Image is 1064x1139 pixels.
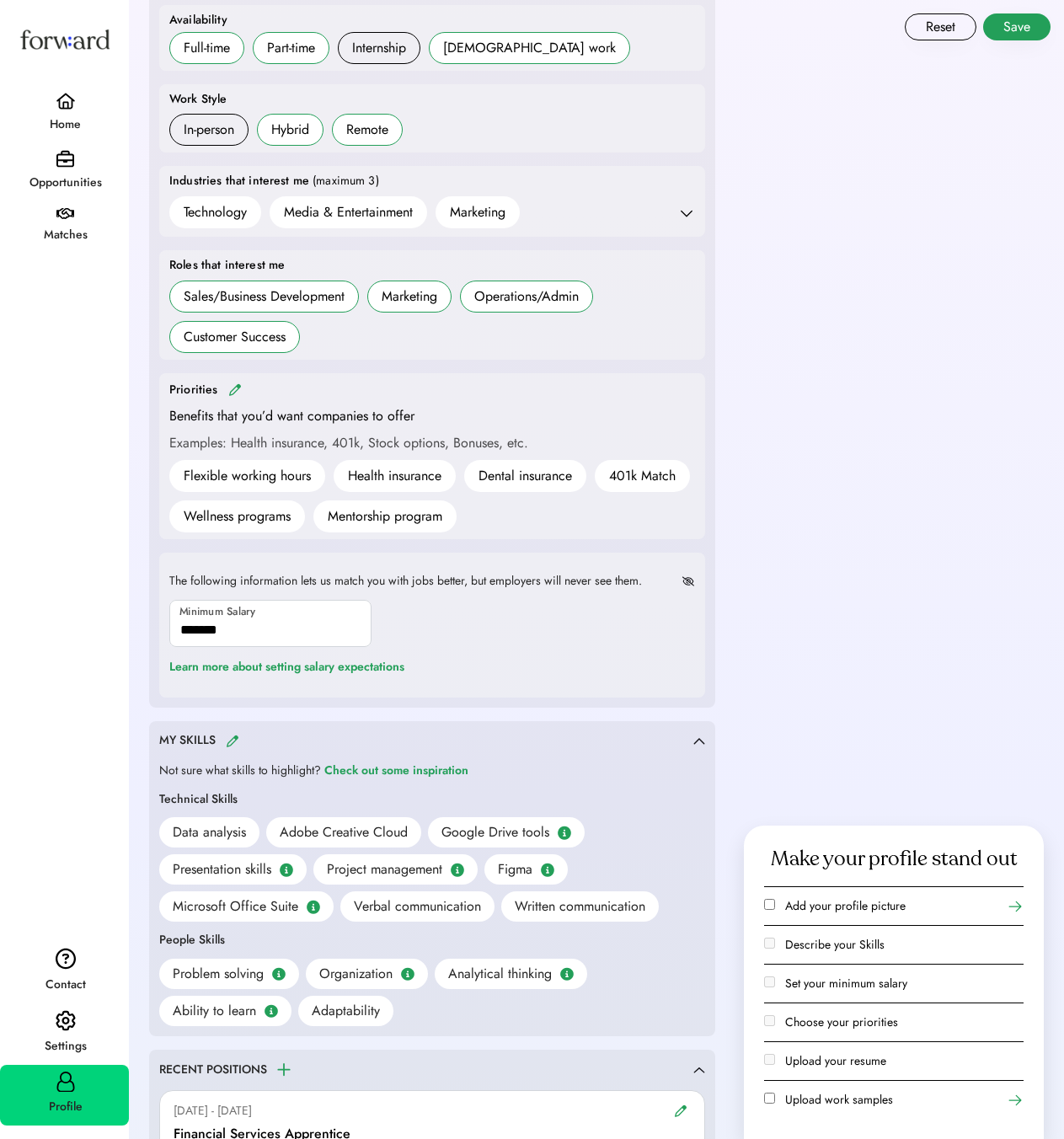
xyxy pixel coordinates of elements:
div: Internship [352,38,406,58]
div: Roles that interest me [169,257,285,274]
img: info-green.svg [279,863,294,877]
div: Flexible working hours [184,466,311,486]
div: Learn more about setting salary expectations [169,657,404,677]
div: Full-time [184,38,230,58]
img: home.svg [56,93,76,110]
div: Figma [498,859,532,880]
div: Adaptability [312,1001,380,1021]
div: RECENT POSITIONS [159,1061,267,1078]
div: (maximum 3) [313,173,379,190]
img: info-green.svg [271,967,286,981]
div: Sales/Business Development [184,286,345,307]
div: Settings [2,1036,129,1056]
img: info-green.svg [540,863,555,877]
div: Wellness programs [184,506,291,527]
div: [DATE] - [DATE] [174,1103,252,1120]
div: Presentation skills [173,859,271,880]
div: Work Style [169,91,227,108]
label: Set your minimum salary [785,975,907,992]
label: Add your profile picture [785,897,906,914]
label: Describe your Skills [785,936,885,953]
div: Make your profile stand out [771,846,1018,873]
div: Analytical thinking [448,964,552,984]
img: contact.svg [56,948,76,970]
div: In-person [184,120,234,140]
img: caret-up.svg [693,1067,705,1074]
div: Ability to learn [173,1001,256,1021]
div: Microsoft Office Suite [173,896,298,917]
div: Profile [2,1097,129,1117]
img: briefcase.svg [56,150,74,168]
div: Operations/Admin [474,286,579,307]
div: Priorities [169,382,218,398]
img: pencil.svg [228,383,242,396]
label: Upload work samples [785,1091,893,1108]
div: Matches [2,225,129,245]
div: Marketing [382,286,437,307]
div: Customer Success [184,327,286,347]
div: Organization [319,964,393,984]
label: Upload your resume [785,1052,886,1069]
div: 401k Match [609,466,676,486]
img: settings.svg [56,1010,76,1032]
img: pencil.svg [226,735,239,747]
img: info-green.svg [400,967,415,981]
div: Written communication [515,896,645,917]
div: Home [2,115,129,135]
div: Media & Entertainment [284,202,413,222]
div: Check out some inspiration [324,761,468,781]
img: pencil.svg [674,1104,687,1117]
div: Contact [2,975,129,995]
div: Examples: Health insurance, 401k, Stock options, Bonuses, etc. [169,433,528,453]
div: Google Drive tools [441,822,549,842]
div: Dental insurance [479,466,572,486]
img: not-visible.svg [682,576,695,586]
img: caret-up.svg [693,737,705,745]
div: Technology [184,202,247,222]
img: info-green.svg [559,967,575,981]
button: Reset [905,13,976,40]
img: handshake.svg [56,208,74,220]
div: Benefits that you’d want companies to offer [169,406,414,426]
img: info-green.svg [557,826,572,840]
div: The following information lets us match you with jobs better, but employers will never see them. [169,573,642,590]
div: Opportunities [2,173,129,193]
div: Industries that interest me [169,173,309,190]
div: Remote [346,120,388,140]
label: Choose your priorities [785,1013,898,1030]
div: [DEMOGRAPHIC_DATA] work [443,38,616,58]
img: info-green.svg [306,900,321,914]
div: MY SKILLS [159,732,216,749]
div: Verbal communication [354,896,481,917]
img: info-green.svg [264,1004,279,1019]
img: Forward logo [17,13,113,65]
div: People Skills [159,932,225,949]
div: Problem solving [173,964,264,984]
div: Adobe Creative Cloud [280,822,408,842]
button: Save [983,13,1051,40]
div: Not sure what skills to highlight? [159,762,321,779]
div: Health insurance [348,466,441,486]
div: Marketing [450,202,505,222]
div: Data analysis [173,822,246,842]
div: Hybrid [271,120,309,140]
div: Technical Skills [159,791,238,808]
img: plus.svg [277,1063,291,1077]
div: Project management [327,859,442,880]
div: Part-time [267,38,315,58]
div: Mentorship program [328,506,442,527]
img: info-green.svg [450,863,465,877]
